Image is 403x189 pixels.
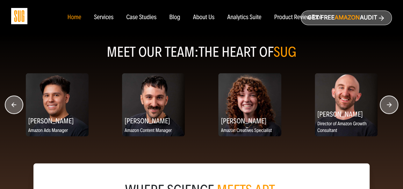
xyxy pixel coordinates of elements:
[126,14,156,21] a: Case Studies
[274,44,297,61] span: SUG
[274,14,321,21] a: Product Review Tool
[122,73,185,136] img: Patrick DeRiso, II, Amazon Content Manager
[301,11,392,25] a: Get freeAmazonAudit
[227,14,261,21] a: Analytics Suite
[315,120,378,135] p: Director of Amazon Growth Consultant
[11,8,27,24] img: Sug
[26,114,89,127] h2: [PERSON_NAME]
[67,14,81,21] a: Home
[26,127,89,135] p: Amazon Ads Manager
[218,73,281,136] img: Anna Butts, Amazon Creatives Specialist
[26,73,89,136] img: Victor Farfan Baltazar, Amazon Ads Manager
[169,14,180,21] a: Blog
[315,73,378,136] img: David Allen, Director of Amazon Growth Consultant
[122,114,185,127] h2: [PERSON_NAME]
[315,108,378,120] h2: [PERSON_NAME]
[218,127,281,135] p: Amazon Creatives Specialist
[335,14,360,21] span: Amazon
[193,14,215,21] a: About Us
[218,114,281,127] h2: [PERSON_NAME]
[94,14,113,21] a: Services
[122,127,185,135] p: Amazon Content Manager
